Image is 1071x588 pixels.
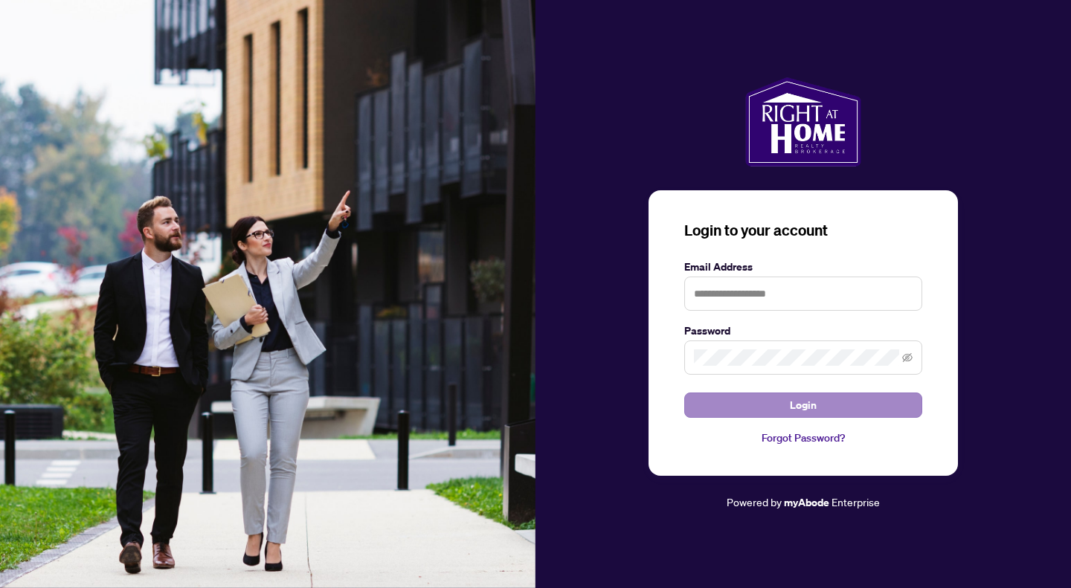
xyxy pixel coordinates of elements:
img: ma-logo [745,77,861,167]
label: Password [684,323,922,339]
a: Forgot Password? [684,430,922,446]
label: Email Address [684,259,922,275]
a: myAbode [784,494,829,511]
h3: Login to your account [684,220,922,241]
span: Powered by [727,495,782,508]
span: Login [790,393,817,417]
span: Enterprise [832,495,880,508]
span: eye-invisible [902,352,913,363]
button: Login [684,392,922,418]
